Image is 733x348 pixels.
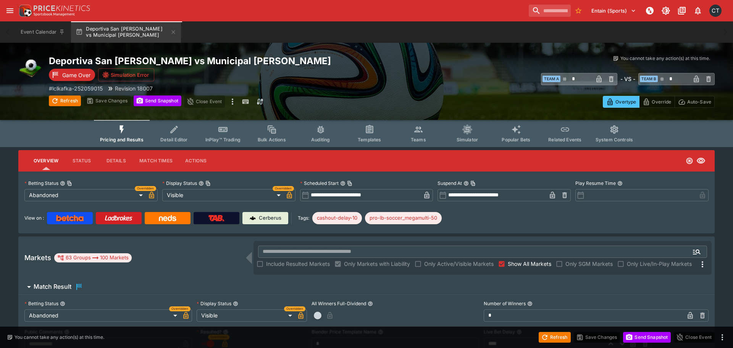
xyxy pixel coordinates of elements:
[34,13,75,16] img: Sportsbook Management
[596,137,633,142] span: System Controls
[34,5,90,11] img: PriceKinetics
[639,96,675,108] button: Override
[707,2,724,19] button: Cameron Tarver
[698,260,707,269] svg: More
[358,137,381,142] span: Templates
[298,212,309,224] label: Tags:
[67,181,72,186] button: Copy To Clipboard
[687,98,711,106] p: Auto-Save
[94,120,639,147] div: Event type filters
[603,96,715,108] div: Start From
[368,301,373,306] button: All Winners Full-Dividend
[340,181,346,186] button: Scheduled StartCopy To Clipboard
[587,5,641,17] button: Select Tenant
[463,181,469,186] button: Suspend AtCopy To Clipboard
[24,300,58,307] p: Betting Status
[286,306,303,311] span: Overridden
[162,189,283,201] div: Visible
[643,4,657,18] button: NOT Connected to PK
[18,55,43,79] img: soccer.png
[250,215,256,221] img: Cerberus
[266,260,330,268] span: Include Resulted Markets
[65,152,99,170] button: Status
[484,300,526,307] p: Number of Winners
[57,253,129,262] div: 63 Groups 100 Markets
[572,5,584,17] button: No Bookmarks
[62,71,90,79] p: Game Over
[275,186,292,191] span: Overridden
[539,332,571,343] button: Refresh
[575,180,616,186] p: Play Resume Time
[258,137,286,142] span: Bulk Actions
[24,212,44,224] label: View on :
[137,186,154,191] span: Overridden
[49,95,81,106] button: Refresh
[34,283,71,291] h6: Match Result
[100,137,144,142] span: Pricing and Results
[99,152,133,170] button: Details
[18,279,715,295] button: Match Result
[205,137,241,142] span: InPlay™ Trading
[17,3,32,18] img: PriceKinetics Logo
[457,137,478,142] span: Simulator
[228,95,237,108] button: more
[312,214,362,222] span: cashout-delay-10
[312,212,362,224] div: Betting Target: cerberus
[615,98,636,106] p: Overtype
[652,98,671,106] p: Override
[24,189,145,201] div: Abandoned
[344,260,410,268] span: Only Markets with Liability
[159,215,176,221] img: Neds
[208,215,224,221] img: TabNZ
[300,180,339,186] p: Scheduled Start
[718,333,727,342] button: more
[690,245,704,259] button: Open
[627,260,692,268] span: Only Live/In-Play Markets
[24,253,51,262] h5: Markets
[160,137,187,142] span: Detail Editor
[620,75,635,83] h6: - VS -
[424,260,494,268] span: Only Active/Visible Markets
[199,181,204,186] button: Display StatusCopy To Clipboard
[71,21,181,43] button: Deportiva San [PERSON_NAME] vs Municipal [PERSON_NAME]
[675,4,689,18] button: Documentation
[675,96,715,108] button: Auto-Save
[620,55,710,62] p: You cannot take any action(s) at this time.
[259,214,281,222] p: Cerberus
[623,332,671,343] button: Send Snapshot
[686,157,693,165] svg: Abandoned
[365,214,442,222] span: pro-lb-soccer_megamulti-50
[134,95,181,106] button: Send Snapshot
[529,5,571,17] input: search
[98,68,154,81] button: Simulation Error
[709,5,722,17] div: Cameron Tarver
[233,301,238,306] button: Display Status
[347,181,352,186] button: Copy To Clipboard
[502,137,530,142] span: Popular Bets
[470,181,476,186] button: Copy To Clipboard
[27,152,65,170] button: Overview
[640,76,658,82] span: Team B
[659,4,673,18] button: Toggle light/dark mode
[603,96,639,108] button: Overtype
[162,180,197,186] p: Display Status
[197,309,295,322] div: Visible
[105,215,132,221] img: Ladbrokes
[3,4,17,18] button: open drawer
[242,212,288,224] a: Cerberus
[548,137,581,142] span: Related Events
[691,4,705,18] button: Notifications
[115,84,153,92] p: Revision 18007
[171,306,188,311] span: Overridden
[49,55,382,67] h2: Copy To Clipboard
[617,181,623,186] button: Play Resume Time
[565,260,613,268] span: Only SGM Markets
[197,300,231,307] p: Display Status
[49,84,103,92] p: Copy To Clipboard
[696,156,706,165] svg: Visible
[508,260,551,268] span: Show All Markets
[60,181,65,186] button: Betting StatusCopy To Clipboard
[60,301,65,306] button: Betting Status
[312,300,366,307] p: All Winners Full-Dividend
[527,301,533,306] button: Number of Winners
